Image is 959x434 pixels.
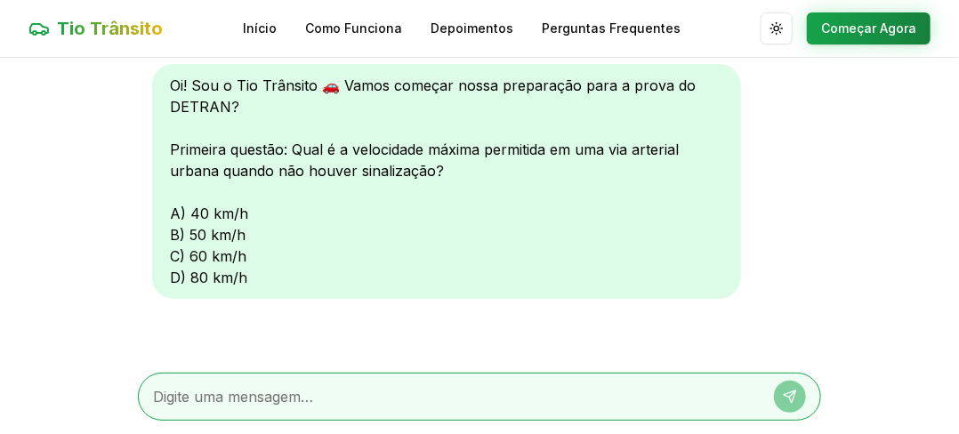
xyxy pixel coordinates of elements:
a: Perguntas Frequentes [542,20,681,37]
div: Oi! Sou o Tio Trânsito 🚗 Vamos começar nossa preparação para a prova do DETRAN? Primeira questão:... [152,64,741,299]
a: Início [243,20,277,37]
button: Começar Agora [807,12,931,44]
a: Como Funciona [305,20,402,37]
span: Tio Trânsito [57,16,163,41]
a: Depoimentos [431,20,513,37]
a: Tio Trânsito [28,16,163,41]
